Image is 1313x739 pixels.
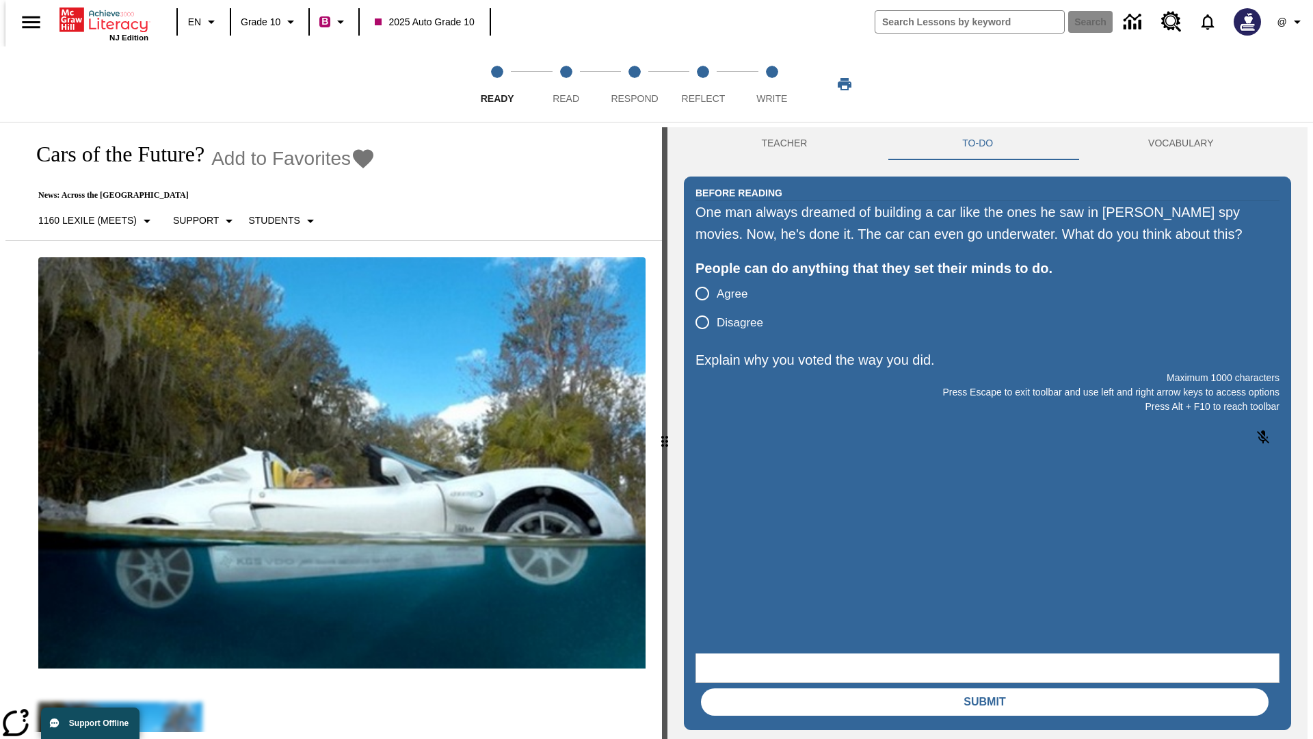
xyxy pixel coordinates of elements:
a: Data Center [1115,3,1153,41]
p: Maximum 1000 characters [695,371,1279,385]
button: Select Lexile, 1160 Lexile (Meets) [33,209,161,233]
button: Profile/Settings [1269,10,1313,34]
span: B [321,13,328,30]
span: Agree [717,285,747,303]
div: poll [695,279,774,337]
span: Support Offline [69,718,129,728]
div: One man always dreamed of building a car like the ones he saw in [PERSON_NAME] spy movies. Now, h... [695,201,1279,245]
button: Add to Favorites - Cars of the Future? [211,146,375,170]
div: Home [59,5,148,42]
div: activity [667,127,1308,739]
button: Ready step 1 of 5 [457,47,537,122]
button: Support Offline [41,708,140,739]
button: Grade: Grade 10, Select a grade [235,10,304,34]
input: search field [875,11,1064,33]
button: VOCABULARY [1071,127,1291,160]
p: Explain why you voted the way you did. [695,349,1279,371]
button: Respond step 3 of 5 [595,47,674,122]
p: News: Across the [GEOGRAPHIC_DATA] [22,190,375,200]
h1: Cars of the Future? [22,142,204,167]
div: Press Enter or Spacebar and then press right and left arrow keys to move the slider [662,127,667,739]
h2: Before Reading [695,185,782,200]
p: Press Escape to exit toolbar and use left and right arrow keys to access options [695,385,1279,400]
button: Open side menu [11,2,51,42]
button: Submit [701,688,1269,716]
span: Add to Favorites [211,148,351,170]
p: 1160 Lexile (Meets) [38,213,137,228]
button: Print [823,72,866,96]
button: Teacher [684,127,885,160]
button: Scaffolds, Support [168,209,243,233]
div: Instructional Panel Tabs [684,127,1291,160]
span: Respond [611,93,658,104]
a: Notifications [1190,4,1225,40]
span: Reflect [682,93,726,104]
p: Support [173,213,219,228]
a: Resource Center, Will open in new tab [1153,3,1190,40]
button: Boost Class color is violet red. Change class color [314,10,354,34]
p: Students [248,213,300,228]
button: Read step 2 of 5 [526,47,605,122]
div: People can do anything that they set their minds to do. [695,257,1279,279]
span: Ready [481,93,514,104]
img: High-tech automobile treading water. [38,257,646,669]
span: Disagree [717,314,763,332]
button: Reflect step 4 of 5 [663,47,743,122]
p: Press Alt + F10 to reach toolbar [695,400,1279,414]
button: TO-DO [885,127,1071,160]
span: Grade 10 [241,15,280,29]
img: Avatar [1234,8,1261,36]
span: EN [188,15,201,29]
button: Write step 5 of 5 [732,47,812,122]
button: Click to activate and allow voice recognition [1247,421,1279,454]
span: Write [756,93,787,104]
span: @ [1277,15,1286,29]
button: Select a new avatar [1225,4,1269,40]
button: Language: EN, Select a language [182,10,226,34]
div: reading [5,127,662,732]
button: Select Student [243,209,323,233]
span: NJ Edition [109,34,148,42]
span: Read [553,93,579,104]
span: 2025 Auto Grade 10 [375,15,474,29]
body: Explain why you voted the way you did. Maximum 1000 characters Press Alt + F10 to reach toolbar P... [5,11,200,23]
